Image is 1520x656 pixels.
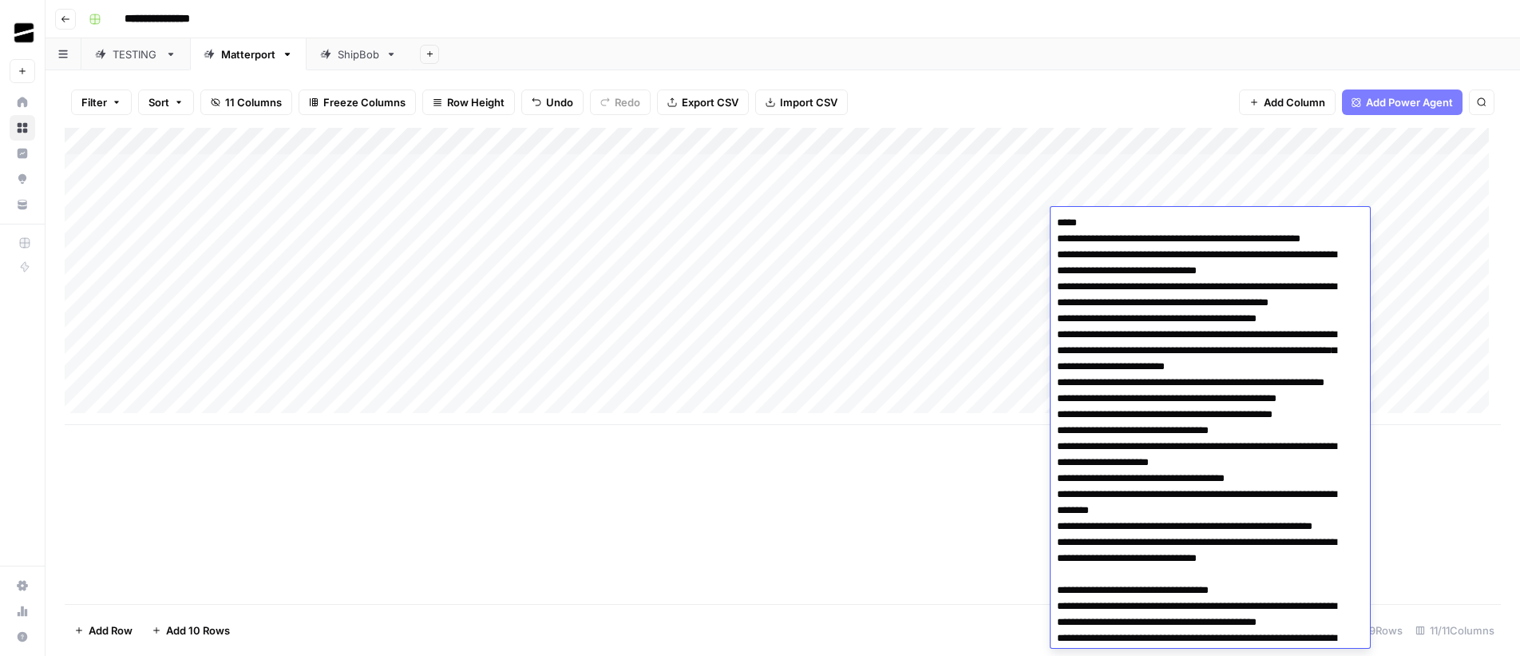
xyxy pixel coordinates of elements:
[1342,89,1463,115] button: Add Power Agent
[10,598,35,624] a: Usage
[1409,618,1501,643] div: 11/11 Columns
[148,94,169,110] span: Sort
[657,89,749,115] button: Export CSV
[323,94,406,110] span: Freeze Columns
[755,89,848,115] button: Import CSV
[221,46,275,62] div: Matterport
[113,46,159,62] div: TESTING
[615,94,640,110] span: Redo
[200,89,292,115] button: 11 Columns
[166,622,230,638] span: Add 10 Rows
[338,46,379,62] div: ShipBob
[1264,94,1325,110] span: Add Column
[422,89,515,115] button: Row Height
[138,89,194,115] button: Sort
[447,94,505,110] span: Row Height
[546,94,573,110] span: Undo
[590,89,651,115] button: Redo
[89,622,133,638] span: Add Row
[225,94,282,110] span: 11 Columns
[521,89,584,115] button: Undo
[10,89,35,115] a: Home
[10,573,35,598] a: Settings
[142,618,239,643] button: Add 10 Rows
[71,89,132,115] button: Filter
[81,94,107,110] span: Filter
[190,38,307,70] a: Matterport
[10,13,35,53] button: Workspace: OGM
[299,89,416,115] button: Freeze Columns
[10,141,35,166] a: Insights
[65,618,142,643] button: Add Row
[1348,618,1409,643] div: 9 Rows
[1239,89,1336,115] button: Add Column
[10,166,35,192] a: Opportunities
[780,94,837,110] span: Import CSV
[10,192,35,217] a: Your Data
[10,624,35,650] button: Help + Support
[682,94,738,110] span: Export CSV
[10,18,38,47] img: OGM Logo
[10,115,35,141] a: Browse
[81,38,190,70] a: TESTING
[1366,94,1453,110] span: Add Power Agent
[307,38,410,70] a: ShipBob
